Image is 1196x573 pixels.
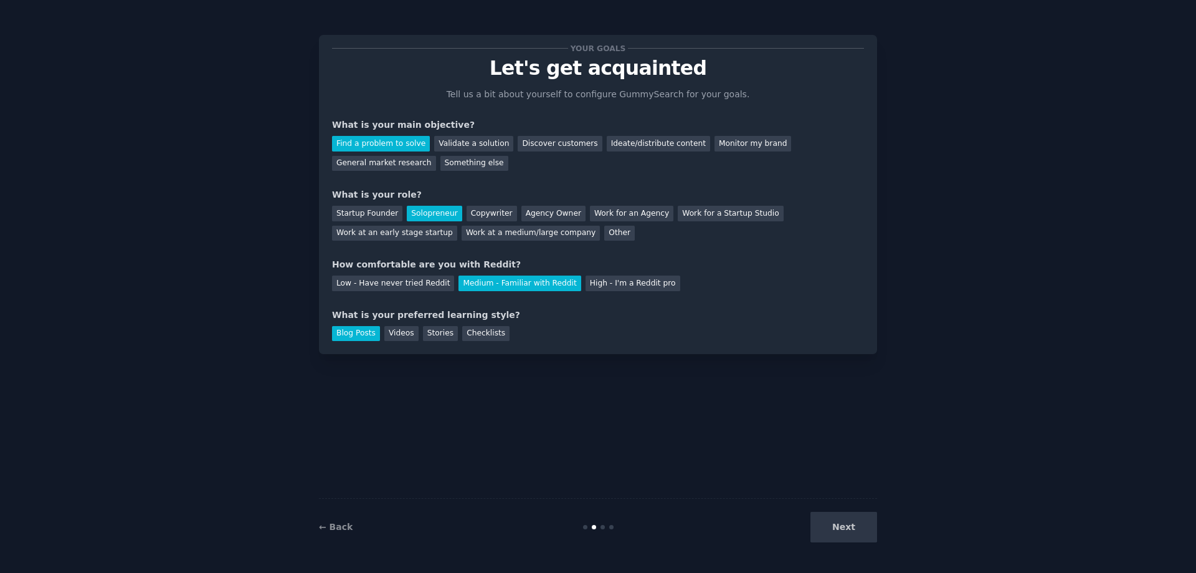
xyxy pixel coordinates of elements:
div: What is your preferred learning style? [332,309,864,322]
div: Validate a solution [434,136,513,152]
div: Discover customers [518,136,602,152]
div: High - I'm a Reddit pro [586,276,680,291]
p: Tell us a bit about yourself to configure GummySearch for your goals. [441,88,755,101]
div: Copywriter [467,206,517,221]
div: What is your role? [332,188,864,201]
div: Agency Owner [521,206,586,221]
div: Stories [423,326,458,342]
span: Your goals [568,42,628,55]
div: Low - Have never tried Reddit [332,276,454,291]
div: Work at an early stage startup [332,226,457,241]
div: Work at a medium/large company [462,226,600,241]
div: Solopreneur [407,206,462,221]
div: Find a problem to solve [332,136,430,152]
div: Blog Posts [332,326,380,342]
div: What is your main objective? [332,118,864,132]
div: Medium - Familiar with Reddit [458,276,581,291]
p: Let's get acquainted [332,57,864,79]
div: Ideate/distribute content [607,136,710,152]
div: Videos [384,326,419,342]
div: Something else [440,156,508,171]
a: ← Back [319,522,353,532]
div: Checklists [462,326,510,342]
div: General market research [332,156,436,171]
div: Work for a Startup Studio [678,206,783,221]
div: Startup Founder [332,206,402,221]
div: How comfortable are you with Reddit? [332,258,864,271]
div: Other [604,226,635,241]
div: Monitor my brand [714,136,791,152]
div: Work for an Agency [590,206,673,221]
